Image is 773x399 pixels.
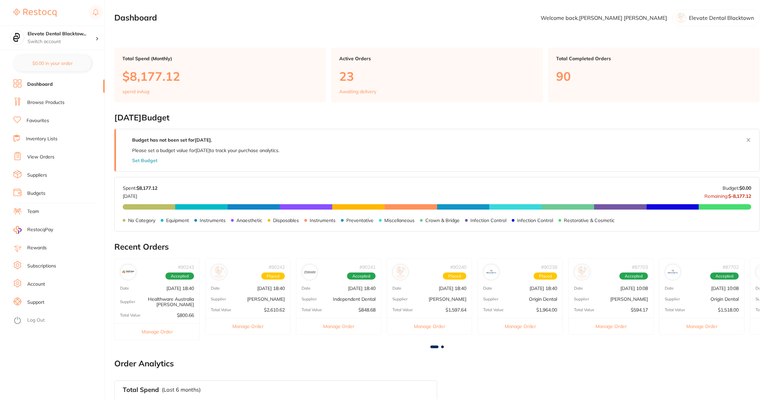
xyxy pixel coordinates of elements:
p: Total Completed Orders [556,56,751,61]
a: Log Out [27,317,45,324]
p: Spent: [123,185,157,191]
p: Total Spend (Monthly) [122,56,318,61]
p: # 87703 [632,264,648,270]
button: Set Budget [132,158,157,163]
p: Instruments [310,218,336,223]
img: Adam Dental [576,266,588,279]
p: Origin Dental [529,296,557,302]
p: $1,964.00 [536,307,557,313]
p: Healthware Australia [PERSON_NAME] [135,296,194,307]
h2: Dashboard [114,13,157,23]
button: $0.00 in your order [13,55,91,71]
p: Restorative & Cosmetic [564,218,615,223]
p: Date [483,286,492,291]
p: Switch account [28,38,95,45]
p: Supplier [392,297,408,301]
button: Log Out [13,315,103,326]
img: Healthware Australia Ridley [122,266,134,279]
strong: $0.00 [739,185,751,191]
p: [DATE] 18:40 [530,286,557,291]
a: Browse Products [27,99,65,106]
p: $594.17 [631,307,648,313]
p: Date [211,286,220,291]
p: Elevate Dental Blacktown [689,15,754,21]
p: Disposables [273,218,299,223]
p: $1,597.64 [446,307,466,313]
a: Subscriptions [27,263,56,269]
p: Anaesthetic [236,218,262,223]
img: Origin Dental [666,266,679,279]
p: Date [302,286,311,291]
a: Total Spend (Monthly)$8,177.12spend inAug [114,48,326,102]
p: [DATE] 18:40 [348,286,376,291]
p: $2,610.62 [264,307,285,313]
p: spend in Aug [122,89,149,94]
span: Placed [261,273,285,280]
p: [PERSON_NAME] [247,296,285,302]
p: [DATE] 10:08 [711,286,739,291]
p: Crown & Bridge [425,218,460,223]
a: Rewards [27,245,47,251]
span: Placed [534,273,557,280]
p: Remaining: [704,191,751,199]
p: Supplier [665,297,680,301]
img: Independent Dental [303,266,316,279]
a: Budgets [27,190,45,197]
button: Manage Order [569,318,653,334]
img: Adam Dental [394,266,407,279]
p: # 90242 [269,264,285,270]
p: (Last 6 months) [162,387,201,393]
strong: $-8,177.12 [728,193,751,199]
p: Date [574,286,583,291]
p: Welcome back, [PERSON_NAME] [PERSON_NAME] [541,15,667,21]
strong: Budget has not been set for [DATE] . [132,137,212,143]
a: Restocq Logo [13,5,56,21]
p: Awaiting delivery [339,89,376,94]
img: Origin Dental [485,266,498,279]
h2: Order Analytics [114,359,760,368]
a: Support [27,299,44,306]
p: Supplier [211,297,226,301]
p: Total Value [211,307,231,312]
h2: [DATE] Budget [114,113,760,122]
img: Henry Schein Halas [757,266,770,279]
button: Manage Order [205,318,290,334]
p: Origin Dental [710,296,739,302]
p: # 90241 [359,264,376,270]
h4: Elevate Dental Blacktown [28,31,95,37]
p: Independent Dental [333,296,376,302]
p: Equipment [166,218,189,223]
p: Instruments [200,218,226,223]
span: Accepted [619,273,648,280]
p: Total Value [120,313,141,318]
img: Restocq Logo [13,9,56,17]
p: [DATE] [123,191,157,199]
p: [DATE] 18:40 [257,286,285,291]
p: Total Value [483,307,504,312]
p: [DATE] 18:40 [439,286,466,291]
p: Supplier [302,297,317,301]
p: Total Value [574,307,594,312]
a: Favourites [27,117,49,124]
p: $8,177.12 [122,69,318,83]
p: Supplier [574,297,589,301]
a: Account [27,281,45,288]
button: Manage Order [478,318,563,334]
p: No Category [128,218,155,223]
a: Team [27,208,39,215]
span: Placed [443,273,466,280]
p: 23 [339,69,535,83]
a: Total Completed Orders90 [548,48,760,102]
p: [DATE] 18:40 [166,286,194,291]
p: $800.66 [177,313,194,318]
a: Dashboard [27,81,53,88]
a: RestocqPay [13,226,53,234]
p: Date [120,286,129,291]
p: Miscellaneous [384,218,415,223]
p: Total Value [392,307,413,312]
span: RestocqPay [27,226,53,233]
button: Manage Order [387,318,472,334]
button: Manage Order [296,318,381,334]
button: Manage Order [659,318,744,334]
p: Infection Control [470,218,506,223]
